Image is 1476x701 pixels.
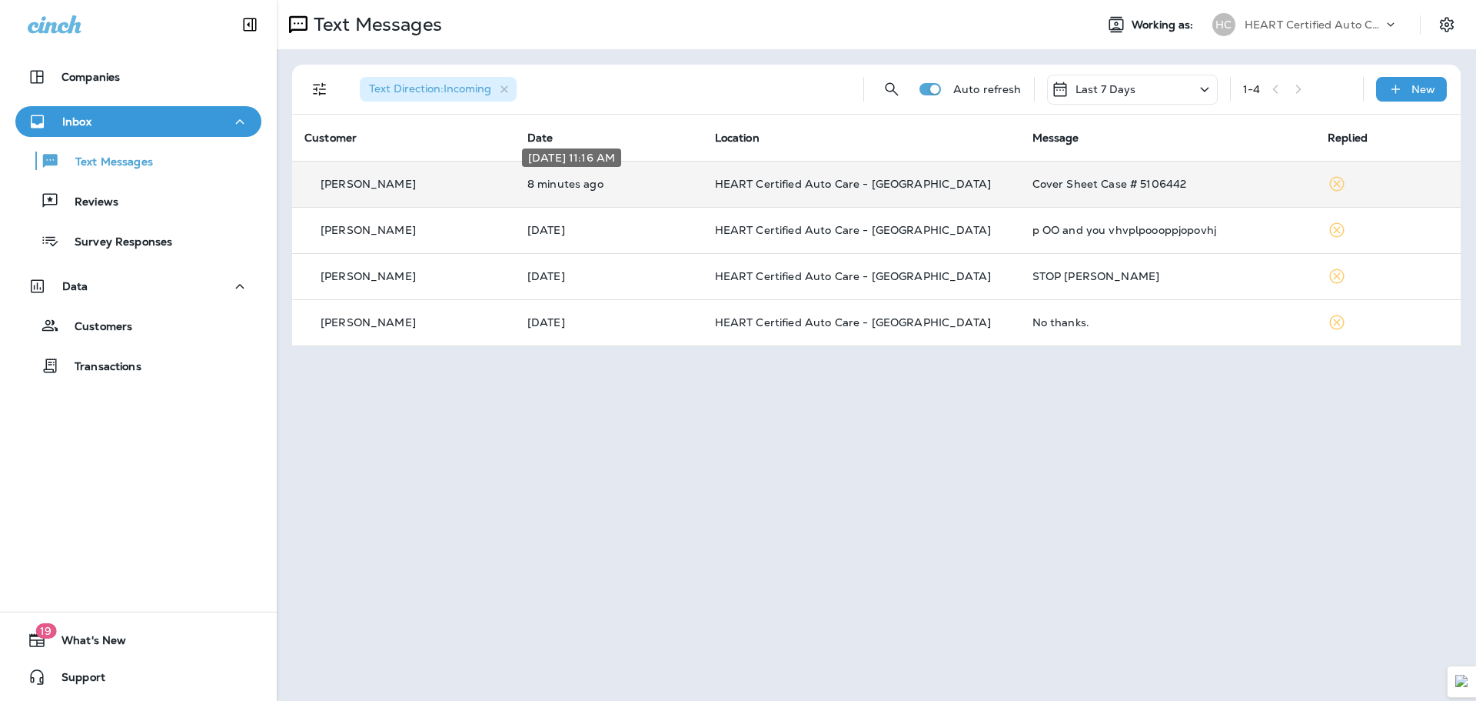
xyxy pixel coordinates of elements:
p: Aug 22, 2025 11:16 AM [527,178,690,190]
p: Companies [61,71,120,83]
button: Transactions [15,349,261,382]
div: p OO and you vhvplpoooppjopovhj [1032,224,1303,236]
span: Date [527,131,553,145]
button: Reviews [15,185,261,217]
div: Cover Sheet Case # 5106442 [1032,178,1303,190]
p: Inbox [62,115,91,128]
div: [DATE] 11:16 AM [522,149,621,167]
p: [PERSON_NAME] [321,178,416,190]
span: Message [1032,131,1079,145]
button: Support [15,662,261,693]
button: 19What's New [15,625,261,656]
div: 1 - 4 [1243,83,1260,95]
button: Settings [1433,11,1461,38]
p: Transactions [59,360,141,375]
span: Replied [1328,131,1368,145]
p: Aug 20, 2025 01:15 PM [527,224,690,236]
div: STOP Michael Jackson [1032,270,1303,282]
p: Aug 18, 2025 04:34 PM [527,270,690,282]
p: [PERSON_NAME] [321,224,416,236]
span: Customer [304,131,357,145]
button: Search Messages [876,74,907,105]
button: Data [15,271,261,302]
span: Working as: [1132,18,1197,32]
div: HC [1212,13,1235,36]
p: Reviews [59,195,118,210]
button: Survey Responses [15,225,261,257]
p: Survey Responses [59,235,172,250]
span: Text Direction : Incoming [369,82,491,95]
p: [PERSON_NAME] [321,270,416,282]
div: Text Direction:Incoming [360,77,517,102]
span: HEART Certified Auto Care - [GEOGRAPHIC_DATA] [715,269,991,283]
span: Location [715,131,760,145]
p: Auto refresh [953,83,1022,95]
p: Data [62,280,88,292]
p: Customers [59,320,132,335]
p: HEART Certified Auto Care [1245,18,1383,31]
p: New [1411,83,1435,95]
button: Inbox [15,106,261,137]
span: 19 [35,623,56,639]
p: Text Messages [60,155,153,170]
button: Customers [15,309,261,342]
span: HEART Certified Auto Care - [GEOGRAPHIC_DATA] [715,177,991,191]
p: [PERSON_NAME] [321,316,416,329]
button: Text Messages [15,145,261,177]
button: Companies [15,62,261,92]
span: What's New [46,634,126,653]
button: Filters [304,74,335,105]
p: Text Messages [307,13,442,36]
img: Detect Auto [1455,675,1469,689]
span: HEART Certified Auto Care - [GEOGRAPHIC_DATA] [715,223,991,237]
div: No thanks. [1032,316,1303,329]
span: HEART Certified Auto Care - [GEOGRAPHIC_DATA] [715,315,991,329]
p: Last 7 Days [1075,83,1136,95]
button: Collapse Sidebar [228,9,271,40]
span: Support [46,671,105,689]
p: Aug 18, 2025 09:05 AM [527,316,690,329]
